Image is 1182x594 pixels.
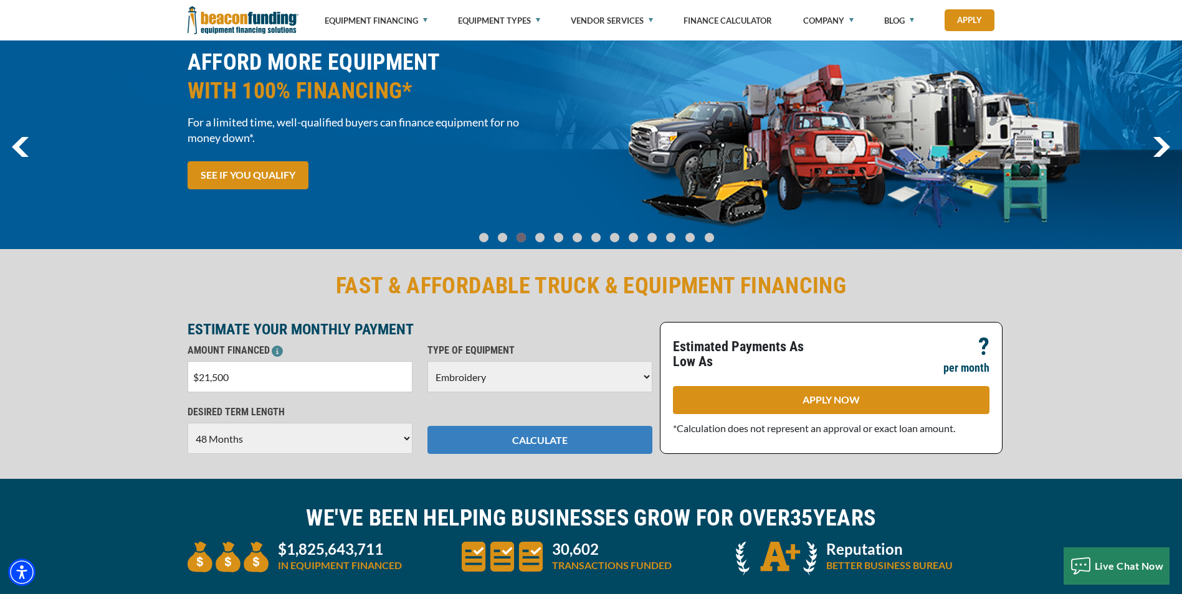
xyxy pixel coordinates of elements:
span: WITH 100% FINANCING* [188,77,584,105]
a: Go To Slide 7 [607,232,622,243]
a: Go To Slide 0 [476,232,491,243]
span: 35 [790,505,813,531]
p: TYPE OF EQUIPMENT [427,343,652,358]
span: *Calculation does not represent an approval or exact loan amount. [673,422,955,434]
img: Left Navigator [12,137,29,157]
p: per month [943,361,989,375]
img: three document icons to convery large amount of transactions funded [462,542,543,572]
p: TRANSACTIONS FUNDED [552,558,672,573]
a: Go To Slide 1 [495,232,510,243]
img: three money bags to convey large amount of equipment financed [188,542,269,572]
img: A + icon [736,542,817,575]
p: Reputation [826,542,953,557]
a: SEE IF YOU QUALIFY [188,161,308,189]
a: Go To Slide 5 [570,232,584,243]
a: APPLY NOW [673,386,989,414]
p: 30,602 [552,542,672,557]
a: Go To Slide 11 [682,232,698,243]
a: Go To Slide 2 [513,232,528,243]
a: Go To Slide 12 [702,232,717,243]
h2: FAST & AFFORDABLE TRUCK & EQUIPMENT FINANCING [188,271,995,300]
a: next [1153,137,1170,157]
a: Apply [945,9,994,31]
h2: AFFORD MORE EQUIPMENT [188,48,584,105]
button: Live Chat Now [1064,547,1170,585]
img: Right Navigator [1153,137,1170,157]
a: Go To Slide 10 [663,232,679,243]
p: Estimated Payments As Low As [673,339,824,369]
span: Live Chat Now [1095,560,1164,572]
a: Go To Slide 8 [626,232,641,243]
a: previous [12,137,29,157]
p: ESTIMATE YOUR MONTHLY PAYMENT [188,322,652,337]
p: ? [978,339,989,354]
p: DESIRED TERM LENGTH [188,405,412,420]
p: IN EQUIPMENT FINANCED [278,558,402,573]
a: Go To Slide 6 [588,232,603,243]
button: CALCULATE [427,426,652,454]
p: $1,825,643,711 [278,542,402,557]
input: $ [188,361,412,392]
div: Accessibility Menu [8,559,36,586]
span: For a limited time, well-qualified buyers can finance equipment for no money down*. [188,115,584,146]
p: AMOUNT FINANCED [188,343,412,358]
p: BETTER BUSINESS BUREAU [826,558,953,573]
a: Go To Slide 4 [551,232,566,243]
a: Go To Slide 3 [532,232,547,243]
a: Go To Slide 9 [644,232,659,243]
h2: WE'VE BEEN HELPING BUSINESSES GROW FOR OVER YEARS [188,504,995,532]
